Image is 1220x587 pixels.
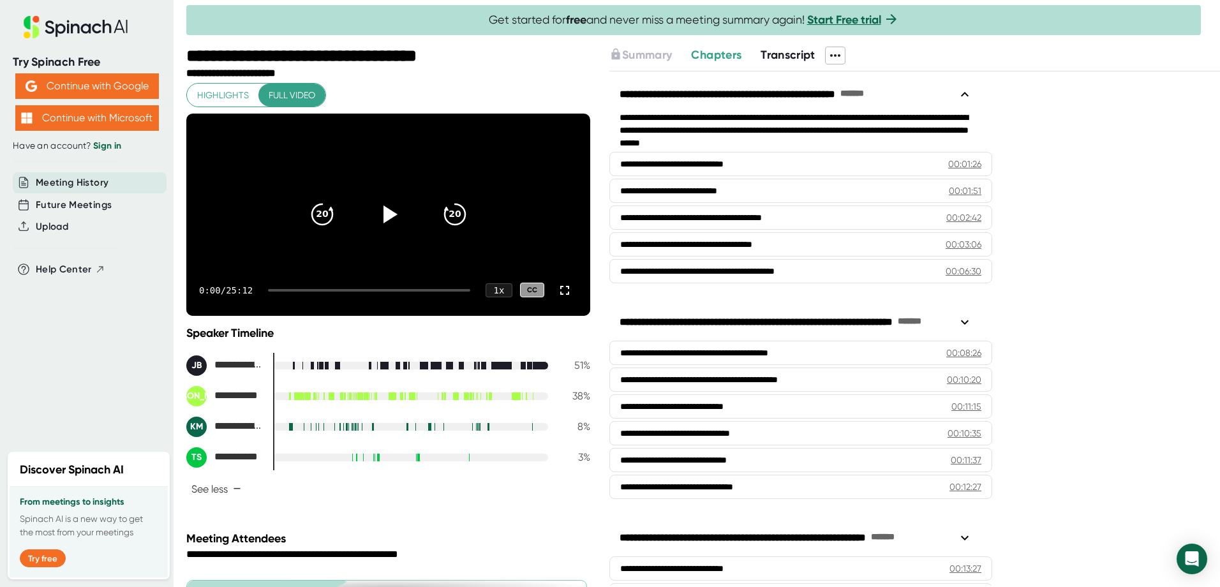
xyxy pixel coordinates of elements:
[26,80,37,92] img: Aehbyd4JwY73AAAAAElFTkSuQmCC
[949,480,981,493] div: 00:12:27
[946,265,981,278] div: 00:06:30
[489,13,899,27] span: Get started for and never miss a meeting summary again!
[558,451,590,463] div: 3 %
[949,184,981,197] div: 00:01:51
[948,158,981,170] div: 00:01:26
[951,400,981,413] div: 00:11:15
[233,484,241,494] span: −
[691,48,741,62] span: Chapters
[269,87,315,103] span: Full video
[36,198,112,212] button: Future Meetings
[947,373,981,386] div: 00:10:20
[36,262,105,277] button: Help Center
[199,285,253,295] div: 0:00 / 25:12
[520,283,544,297] div: CC
[949,562,981,575] div: 00:13:27
[558,359,590,371] div: 51 %
[1177,544,1207,574] div: Open Intercom Messenger
[186,531,593,546] div: Meeting Attendees
[186,326,590,340] div: Speaker Timeline
[186,386,263,406] div: Johnna Agee
[186,478,246,500] button: See less−
[558,390,590,402] div: 38 %
[15,105,159,131] button: Continue with Microsoft
[36,262,92,277] span: Help Center
[807,13,881,27] a: Start Free trial
[186,447,207,468] div: TS
[946,238,981,251] div: 00:03:06
[946,346,981,359] div: 00:08:26
[486,283,512,297] div: 1 x
[609,47,672,64] button: Summary
[13,140,161,152] div: Have an account?
[20,497,158,507] h3: From meetings to insights
[258,84,325,107] button: Full video
[13,55,161,70] div: Try Spinach Free
[186,355,207,376] div: JB
[566,13,586,27] b: free
[948,427,981,440] div: 00:10:35
[951,454,981,466] div: 00:11:37
[20,461,124,479] h2: Discover Spinach AI
[186,417,207,437] div: KM
[15,73,159,99] button: Continue with Google
[761,47,815,64] button: Transcript
[761,48,815,62] span: Transcript
[558,420,590,433] div: 8 %
[197,87,249,103] span: Highlights
[20,549,66,567] button: Try free
[187,84,259,107] button: Highlights
[186,386,207,406] div: [PERSON_NAME]
[186,447,263,468] div: Tanya Stipe
[93,140,121,151] a: Sign in
[691,47,741,64] button: Chapters
[622,48,672,62] span: Summary
[36,175,108,190] button: Meeting History
[946,211,981,224] div: 00:02:42
[20,512,158,539] p: Spinach AI is a new way to get the most from your meetings
[36,219,68,234] button: Upload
